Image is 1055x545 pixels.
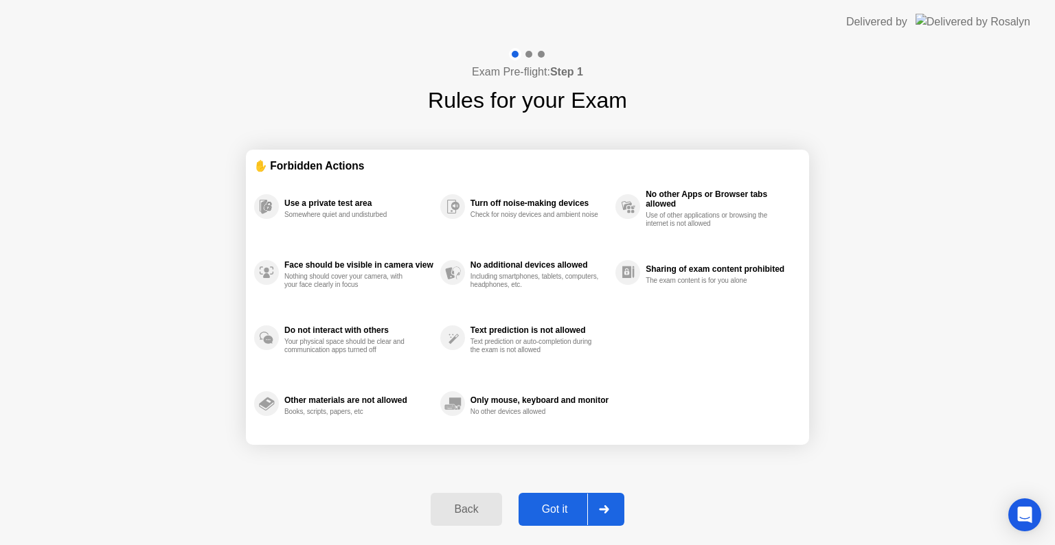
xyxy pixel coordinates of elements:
[646,277,775,285] div: The exam content is for you alone
[916,14,1030,30] img: Delivered by Rosalyn
[470,325,609,335] div: Text prediction is not allowed
[470,395,609,405] div: Only mouse, keyboard and monitor
[646,211,775,228] div: Use of other applications or browsing the internet is not allowed
[428,84,627,117] h1: Rules for your Exam
[646,189,794,209] div: No other Apps or Browser tabs allowed
[284,395,433,405] div: Other materials are not allowed
[470,211,600,219] div: Check for noisy devices and ambient noise
[470,272,600,289] div: Including smartphones, tablets, computers, headphones, etc.
[284,198,433,208] div: Use a private test area
[284,260,433,270] div: Face should be visible in camera view
[284,272,414,289] div: Nothing should cover your camera, with your face clearly in focus
[519,493,624,526] button: Got it
[284,338,414,354] div: Your physical space should be clear and communication apps turned off
[254,158,801,174] div: ✋ Forbidden Actions
[470,338,600,354] div: Text prediction or auto-completion during the exam is not allowed
[846,14,907,30] div: Delivered by
[1008,498,1041,531] div: Open Intercom Messenger
[435,503,497,515] div: Back
[284,408,414,416] div: Books, scripts, papers, etc
[470,198,609,208] div: Turn off noise-making devices
[472,64,583,80] h4: Exam Pre-flight:
[523,503,587,515] div: Got it
[284,325,433,335] div: Do not interact with others
[470,260,609,270] div: No additional devices allowed
[431,493,501,526] button: Back
[470,408,600,416] div: No other devices allowed
[284,211,414,219] div: Somewhere quiet and undisturbed
[646,264,794,274] div: Sharing of exam content prohibited
[550,66,583,78] b: Step 1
